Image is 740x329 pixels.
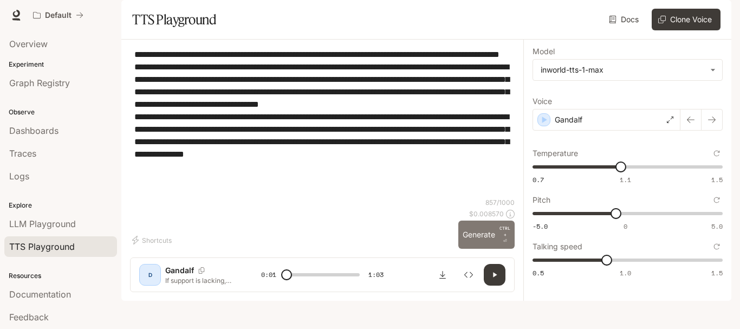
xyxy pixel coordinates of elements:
span: 1.5 [711,268,723,278]
p: Gandalf [165,265,194,276]
p: CTRL + [499,225,510,238]
span: 0.7 [533,175,544,184]
span: 0.5 [533,268,544,278]
div: D [141,266,159,283]
span: 1:03 [368,269,384,280]
div: inworld-tts-1-max [541,64,705,75]
button: Download audio [432,264,453,286]
p: If support is lacking, lean on your reason for existing. Why does this dream matter? What does it... [165,276,235,285]
span: 0 [624,222,627,231]
span: 1.1 [620,175,631,184]
span: 0:01 [261,269,276,280]
button: Inspect [458,264,479,286]
p: Gandalf [555,114,582,125]
button: Reset to default [711,241,723,253]
button: Shortcuts [130,231,176,249]
p: Pitch [533,196,550,204]
p: ⏎ [499,225,510,244]
span: -5.0 [533,222,548,231]
button: Reset to default [711,194,723,206]
h1: TTS Playground [132,9,216,30]
button: Reset to default [711,147,723,159]
p: Voice [533,98,552,105]
a: Docs [607,9,643,30]
div: inworld-tts-1-max [533,60,722,80]
p: Model [533,48,555,55]
button: All workspaces [28,4,88,26]
span: 5.0 [711,222,723,231]
span: 1.0 [620,268,631,278]
button: Clone Voice [652,9,720,30]
button: GenerateCTRL +⏎ [458,221,515,249]
button: Copy Voice ID [194,267,209,274]
p: Talking speed [533,243,582,250]
p: Temperature [533,150,578,157]
span: 1.5 [711,175,723,184]
p: Default [45,11,72,20]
